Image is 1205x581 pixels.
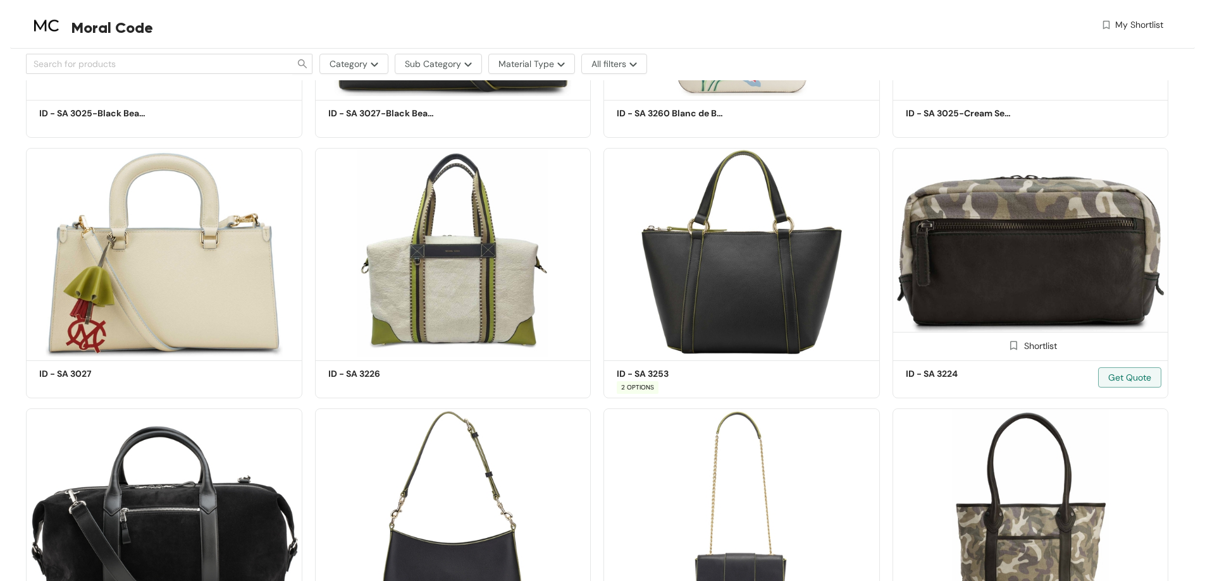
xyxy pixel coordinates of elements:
[34,57,275,71] input: Search for products
[617,367,724,381] h5: ID - SA 3253
[906,367,1013,381] h5: ID - SA 3224
[1115,18,1163,32] span: My Shortlist
[626,62,637,67] img: more-options
[395,54,482,74] button: Sub Categorymore-options
[71,16,153,39] span: Moral Code
[1008,339,1020,352] img: Shortlist
[26,5,67,46] img: Buyer Portal
[603,148,880,357] img: d8f36ef9-ccad-4cf6-b2e0-d85d377a6211
[1108,370,1151,384] span: Get Quote
[1004,339,1057,351] div: Shortlist
[315,148,591,357] img: 1f580f02-b57f-4577-be15-a8414f526960
[328,367,436,381] h5: ID - SA 3226
[554,62,565,67] img: more-options
[292,59,312,69] span: search
[26,148,302,357] img: 774fd7b4-41ab-47a0-a438-f80b06672321
[319,54,388,74] button: Categorymore-options
[330,57,368,71] span: Category
[488,54,575,74] button: Material Typemore-options
[893,148,1169,357] img: e43201f6-b540-441f-ad85-dac029c32e1b
[581,54,647,74] button: All filtersmore-options
[617,381,658,394] span: 2 OPTIONS
[39,367,147,381] h5: ID - SA 3027
[1101,18,1112,32] img: wishlist
[906,107,1013,120] h5: ID - SA 3025-Cream Sea Foam
[498,57,554,71] span: Material Type
[1098,367,1161,388] button: Get Quote
[39,107,147,120] h5: ID - SA 3025-Black Beauty - Oasis
[292,54,312,74] button: search
[405,57,461,71] span: Sub Category
[591,57,626,71] span: All filters
[328,107,436,120] h5: ID - SA 3027-Black Beauty Oasis
[368,62,378,67] img: more-options
[461,62,472,67] img: more-options
[617,107,724,120] h5: ID - SA 3260 Blanc de Blanc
